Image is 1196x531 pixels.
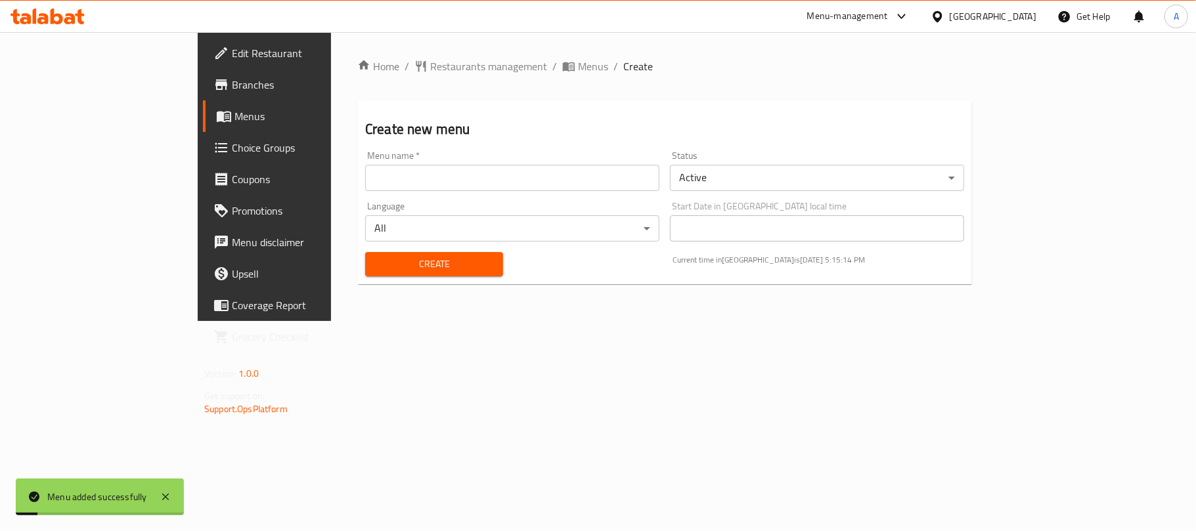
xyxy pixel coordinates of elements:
span: Create [623,58,653,74]
span: Version: [204,365,236,382]
a: Choice Groups [203,132,397,163]
span: Promotions [232,203,387,219]
a: Menus [203,100,397,132]
span: A [1174,9,1179,24]
button: Create [365,252,503,276]
span: Menus [578,58,608,74]
div: All [365,215,659,242]
span: Menus [234,108,387,124]
span: Menu disclaimer [232,234,387,250]
div: Menu added successfully [47,490,147,504]
a: Branches [203,69,397,100]
a: Upsell [203,258,397,289]
span: Choice Groups [232,140,387,156]
li: / [405,58,409,74]
a: Support.OpsPlatform [204,400,288,417]
span: Get support on: [204,387,265,404]
div: Menu-management [807,9,888,24]
li: / [552,58,557,74]
a: Restaurants management [414,58,547,74]
a: Grocery Checklist [203,321,397,352]
a: Edit Restaurant [203,37,397,69]
a: Menus [562,58,608,74]
span: Coupons [232,171,387,187]
h2: Create new menu [365,119,964,139]
span: 1.0.0 [238,365,259,382]
span: Create [376,256,493,272]
nav: breadcrumb [357,58,972,74]
span: Branches [232,77,387,93]
span: Restaurants management [430,58,547,74]
span: Upsell [232,266,387,282]
input: Please enter Menu name [365,165,659,191]
span: Grocery Checklist [232,329,387,345]
a: Menu disclaimer [203,226,397,258]
span: Edit Restaurant [232,45,387,61]
a: Promotions [203,195,397,226]
div: [GEOGRAPHIC_DATA] [950,9,1036,24]
a: Coupons [203,163,397,195]
a: Coverage Report [203,289,397,321]
li: / [613,58,618,74]
p: Current time in [GEOGRAPHIC_DATA] is [DATE] 5:15:14 PM [673,254,964,266]
span: Coverage Report [232,297,387,313]
div: Active [670,165,964,191]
